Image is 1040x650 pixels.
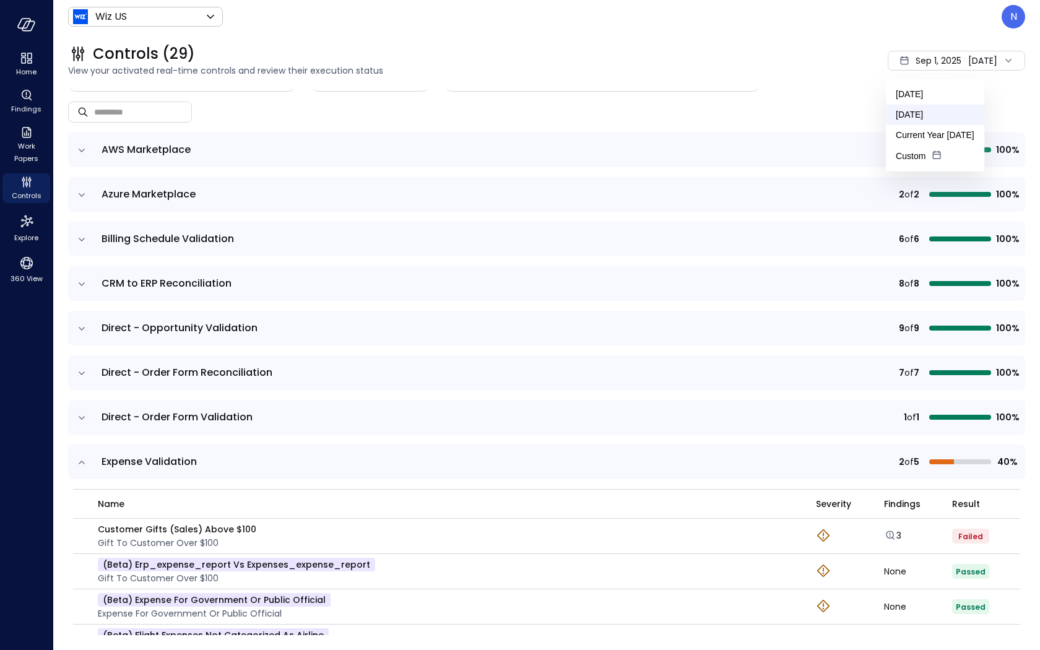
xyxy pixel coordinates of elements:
[899,188,904,201] span: 2
[98,593,331,607] p: (beta) Expense for Government Or Public Official
[956,602,986,612] span: Passed
[816,563,831,579] div: Warning
[952,634,967,649] div: Control run failed on: Sep 8, 2025 Error message: States.Timeout
[2,210,50,245] div: Explore
[996,410,1018,424] span: 100%
[2,50,50,79] div: Home
[914,455,919,469] span: 5
[956,566,986,577] span: Passed
[996,455,1018,469] span: 40%
[12,189,41,202] span: Controls
[102,232,234,246] span: Billing Schedule Validation
[102,187,196,201] span: Azure Marketplace
[76,144,88,157] button: expand row
[886,84,984,105] li: [DATE]
[76,189,88,201] button: expand row
[76,233,88,246] button: expand row
[93,44,195,64] span: Controls (29)
[904,188,914,201] span: of
[102,454,197,469] span: Expense Validation
[98,607,331,620] p: Expense for Government Or Public Official
[76,456,88,469] button: expand row
[914,366,919,379] span: 7
[102,410,253,424] span: Direct - Order Form Validation
[904,232,914,246] span: of
[904,321,914,335] span: of
[14,232,38,244] span: Explore
[68,64,722,77] span: View your activated real-time controls and review their execution status
[11,103,41,115] span: Findings
[996,321,1018,335] span: 100%
[884,497,921,511] span: Findings
[76,367,88,379] button: expand row
[816,528,831,544] div: Warning
[914,188,919,201] span: 2
[884,602,952,611] div: None
[2,124,50,166] div: Work Papers
[996,277,1018,290] span: 100%
[98,522,256,536] p: Customer Gifts (Sales) Above $100
[11,272,43,285] span: 360 View
[996,232,1018,246] span: 100%
[76,323,88,335] button: expand row
[1002,5,1025,28] div: Noy Vadai
[996,143,1018,157] span: 100%
[916,410,919,424] span: 1
[914,277,919,290] span: 8
[102,321,258,335] span: Direct - Opportunity Validation
[914,321,919,335] span: 9
[1010,9,1017,24] p: N
[76,278,88,290] button: expand row
[899,277,904,290] span: 8
[884,532,901,545] a: Explore findings
[73,9,88,24] img: Icon
[904,455,914,469] span: of
[98,628,329,642] p: (beta) Flight Expenses Not Categorized as Airline
[98,497,124,511] span: name
[98,558,375,571] p: (beta) erp_expense_report Vs expenses_expense_report
[899,366,904,379] span: 7
[899,455,904,469] span: 2
[907,410,916,424] span: of
[914,232,919,246] span: 6
[102,365,272,379] span: Direct - Order Form Reconciliation
[98,571,375,585] p: Gift to customer over $100
[958,531,983,542] span: Failed
[886,145,984,167] li: Custom
[98,536,256,550] p: Gift to customer over $100
[102,142,191,157] span: AWS Marketplace
[884,529,901,542] a: 3
[7,140,45,165] span: Work Papers
[904,277,914,290] span: of
[816,634,831,650] div: Warning
[76,412,88,424] button: expand row
[899,232,904,246] span: 6
[996,366,1018,379] span: 100%
[2,253,50,286] div: 360 View
[102,276,232,290] span: CRM to ERP Reconciliation
[95,9,127,24] p: Wiz US
[16,66,37,78] span: Home
[2,87,50,116] div: Findings
[899,321,904,335] span: 9
[996,188,1018,201] span: 100%
[952,497,980,511] span: Result
[816,599,831,615] div: Warning
[916,54,961,67] span: Sep 1, 2025
[816,497,851,511] span: Severity
[886,105,984,125] li: [DATE]
[884,567,952,576] div: None
[886,125,984,145] li: Current Year [DATE]
[904,410,907,424] span: 1
[904,366,914,379] span: of
[2,173,50,203] div: Controls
